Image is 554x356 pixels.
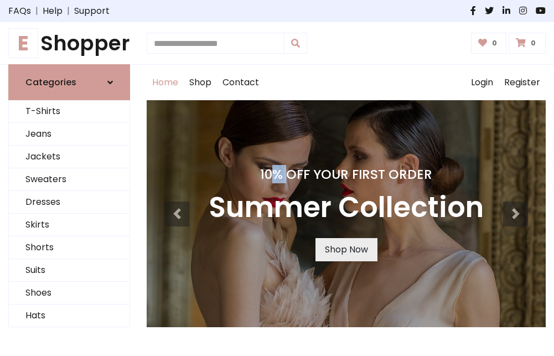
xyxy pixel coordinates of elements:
a: Contact [217,65,265,100]
span: E [8,28,38,58]
h6: Categories [25,77,76,87]
a: Sweaters [9,168,130,191]
a: Login [465,65,499,100]
span: | [31,4,43,18]
span: 0 [528,38,539,48]
a: Shorts [9,236,130,259]
a: EShopper [8,31,130,55]
a: 0 [509,33,546,54]
a: Hats [9,305,130,327]
span: | [63,4,74,18]
a: Register [499,65,546,100]
h3: Summer Collection [209,191,484,225]
a: Jackets [9,146,130,168]
a: Home [147,65,184,100]
a: Support [74,4,110,18]
a: Help [43,4,63,18]
h1: Shopper [8,31,130,55]
a: Shoes [9,282,130,305]
span: 0 [489,38,500,48]
a: Shop Now [315,238,377,261]
a: 0 [471,33,507,54]
a: Skirts [9,214,130,236]
a: Dresses [9,191,130,214]
a: Jeans [9,123,130,146]
a: Categories [8,64,130,100]
a: FAQs [8,4,31,18]
a: T-Shirts [9,100,130,123]
h4: 10% Off Your First Order [209,167,484,182]
a: Suits [9,259,130,282]
a: Shop [184,65,217,100]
